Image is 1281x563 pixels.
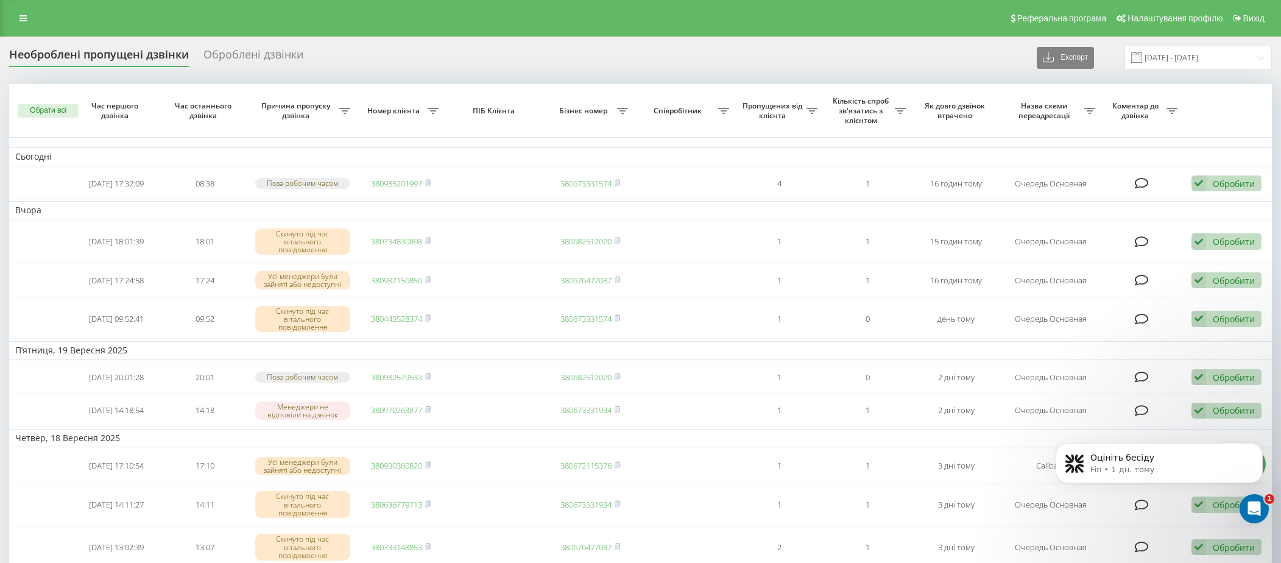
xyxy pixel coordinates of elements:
[1213,275,1255,286] div: Обробити
[735,484,824,525] td: 1
[912,395,1000,427] td: 2 дні тому
[255,457,350,475] div: Усі менеджери були зайняті або недоступні
[824,169,912,199] td: 1
[1000,363,1101,392] td: Очередь Основная
[371,313,422,324] a: 380443528374
[371,372,422,383] a: 380982579533
[735,363,824,392] td: 1
[161,264,249,297] td: 17:24
[1000,299,1101,339] td: Очередь Основная
[1243,13,1265,23] span: Вихід
[912,363,1000,392] td: 2 дні тому
[1017,13,1107,23] span: Реферальна програма
[255,372,350,382] div: Поза робочим часом
[371,178,422,189] a: 380985201997
[72,299,161,339] td: [DATE] 09:52:41
[912,169,1000,199] td: 16 годин тому
[912,264,1000,297] td: 16 годин тому
[72,363,161,392] td: [DATE] 20:01:28
[9,48,189,67] div: Необроблені пропущені дзвінки
[741,101,806,120] span: Пропущених від клієнта
[255,101,339,120] span: Причина пропуску дзвінка
[371,405,422,416] a: 380970263877
[1107,101,1166,120] span: Коментар до дзвінка
[1213,236,1255,247] div: Обробити
[1213,313,1255,325] div: Обробити
[1213,542,1255,553] div: Обробити
[371,499,422,510] a: 380636779713
[255,228,350,255] div: Скинуто під час вітального повідомлення
[560,178,612,189] a: 380673331574
[1000,264,1101,297] td: Очередь Основная
[1240,494,1269,523] iframe: Intercom live chat
[1037,47,1094,69] button: Експорт
[824,450,912,482] td: 1
[912,299,1000,339] td: день тому
[203,48,303,67] div: Оброблені дзвінки
[161,363,249,392] td: 20:01
[9,201,1272,219] td: Вчора
[255,306,350,333] div: Скинуто під час вітального повідомлення
[1213,405,1255,416] div: Обробити
[824,264,912,297] td: 1
[560,236,612,247] a: 380682512020
[1000,450,1101,482] td: Callback
[72,222,161,262] td: [DATE] 18:01:39
[912,222,1000,262] td: 15 годин тому
[161,169,249,199] td: 08:38
[371,275,422,286] a: 380982156850
[735,222,824,262] td: 1
[1213,178,1255,189] div: Обробити
[72,395,161,427] td: [DATE] 14:18:54
[371,460,422,471] a: 380930360820
[72,484,161,525] td: [DATE] 14:11:27
[1000,395,1101,427] td: Очередь Основная
[161,299,249,339] td: 09:52
[255,491,350,518] div: Скинуто під час вітального повідомлення
[1000,169,1101,199] td: Очередь Основная
[735,299,824,339] td: 1
[560,460,612,471] a: 380672115376
[560,405,612,416] a: 380673331934
[1265,494,1274,504] span: 1
[912,450,1000,482] td: 3 дні тому
[82,101,151,120] span: Час першого дзвінка
[735,450,824,482] td: 1
[735,395,824,427] td: 1
[560,313,612,324] a: 380673331574
[830,96,895,125] span: Кількість спроб зв'язатись з клієнтом
[1000,484,1101,525] td: Очередь Основная
[255,534,350,561] div: Скинуто під час вітального повідомлення
[640,106,718,116] span: Співробітник
[161,222,249,262] td: 18:01
[362,106,428,116] span: Номер клієнта
[72,169,161,199] td: [DATE] 17:32:09
[560,542,612,553] a: 380676477087
[255,402,350,420] div: Менеджери не відповіли на дзвінок
[912,484,1000,525] td: 3 дні тому
[255,178,350,188] div: Поза робочим часом
[824,363,912,392] td: 0
[824,484,912,525] td: 1
[1213,372,1255,383] div: Обробити
[922,101,990,120] span: Як довго дзвінок втрачено
[161,395,249,427] td: 14:18
[735,264,824,297] td: 1
[72,264,161,297] td: [DATE] 17:24:58
[560,372,612,383] a: 380682512020
[735,169,824,199] td: 4
[1127,13,1223,23] span: Налаштування профілю
[824,395,912,427] td: 1
[824,222,912,262] td: 1
[371,542,422,553] a: 380733148853
[171,101,239,120] span: Час останнього дзвінка
[824,299,912,339] td: 0
[255,271,350,289] div: Усі менеджери були зайняті або недоступні
[161,450,249,482] td: 17:10
[455,106,535,116] span: ПІБ Клієнта
[18,104,79,118] button: Обрати всі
